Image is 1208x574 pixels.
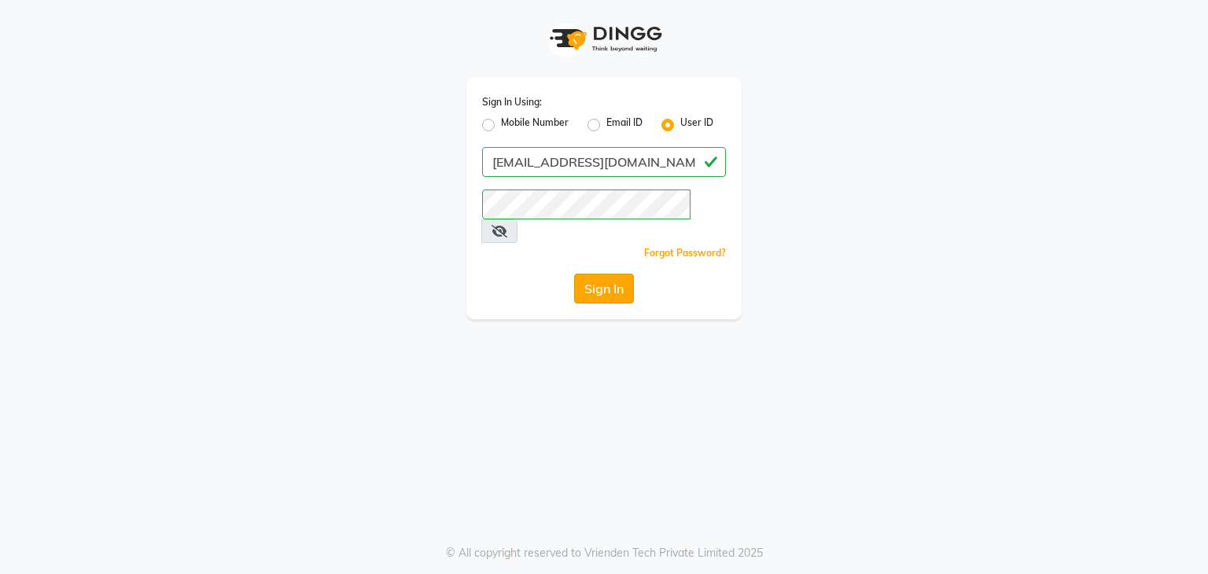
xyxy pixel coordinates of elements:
label: Email ID [606,116,643,134]
a: Forgot Password? [644,247,726,259]
input: Username [482,147,726,177]
label: User ID [680,116,713,134]
button: Sign In [574,274,634,304]
label: Mobile Number [501,116,569,134]
input: Username [482,189,691,219]
label: Sign In Using: [482,95,542,109]
img: logo1.svg [541,16,667,62]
